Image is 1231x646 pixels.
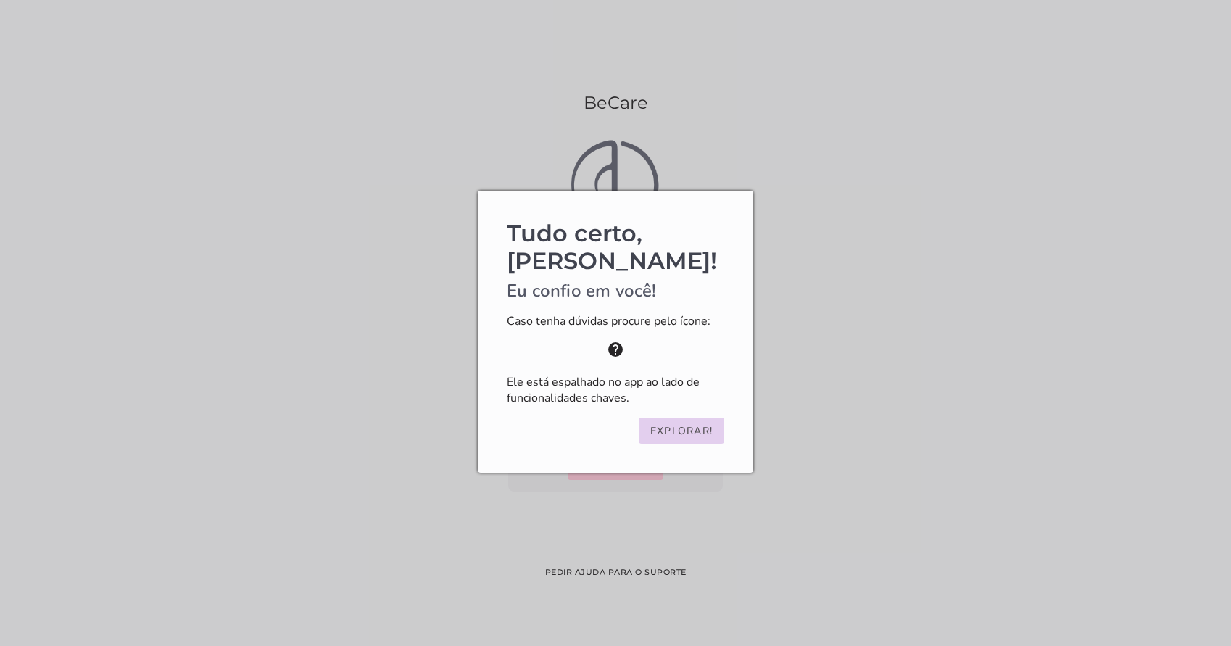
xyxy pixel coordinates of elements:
mwc-icon: help [607,341,624,358]
strong: Eu confio em você! [507,279,657,302]
mwc-button: Explorar! [639,418,724,444]
p: Ele está espalhado no app ao lado de funcionalidades chaves. [507,374,724,406]
p: Caso tenha dúvidas procure pelo ícone: [507,313,724,329]
h2: Tudo certo, [PERSON_NAME]! [507,220,724,276]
